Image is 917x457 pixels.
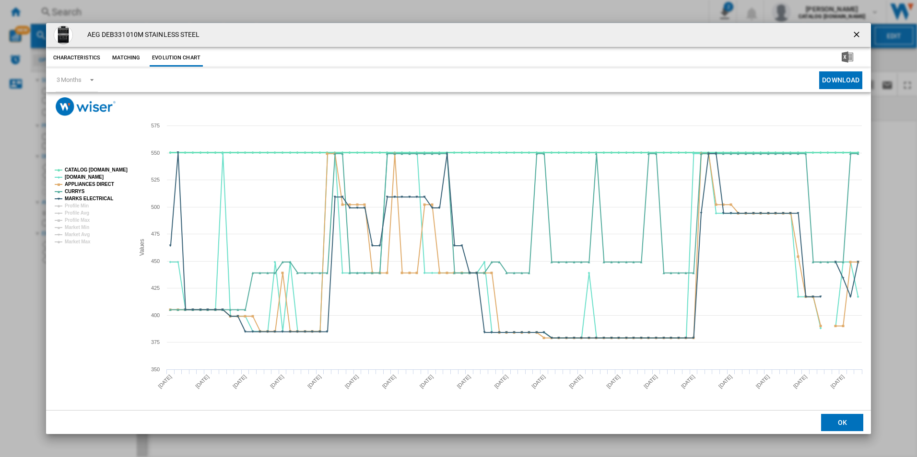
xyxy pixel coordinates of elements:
tspan: CATALOG [DOMAIN_NAME] [65,167,128,172]
tspan: [DATE] [456,374,471,389]
tspan: [DATE] [194,374,210,389]
tspan: 475 [151,231,160,237]
tspan: 375 [151,339,160,345]
tspan: APPLIANCES DIRECT [65,182,114,187]
tspan: 400 [151,312,160,318]
tspan: [DATE] [232,374,247,389]
img: excel-24x24.png [842,51,853,63]
ng-md-icon: getI18NText('BUTTONS.CLOSE_DIALOG') [852,30,863,41]
tspan: [DATE] [643,374,658,389]
tspan: 550 [151,150,160,156]
tspan: [DATE] [306,374,322,389]
tspan: Market Min [65,225,89,230]
tspan: [DATE] [418,374,434,389]
tspan: Profile Max [65,217,90,223]
button: Evolution chart [150,49,203,67]
button: Download in Excel [826,49,869,67]
md-dialog: Product popup [46,23,871,434]
tspan: Profile Avg [65,210,89,216]
tspan: 425 [151,285,160,291]
button: Matching [105,49,147,67]
tspan: 350 [151,366,160,372]
img: 10164869 [54,25,73,45]
button: OK [821,414,863,431]
tspan: [DOMAIN_NAME] [65,174,104,180]
tspan: 500 [151,204,160,210]
tspan: MARKS ELECTRICAL [65,196,113,201]
tspan: 525 [151,177,160,183]
tspan: Market Avg [65,232,90,237]
tspan: [DATE] [568,374,584,389]
tspan: [DATE] [530,374,546,389]
tspan: Profile Min [65,203,89,208]
tspan: [DATE] [381,374,397,389]
tspan: [DATE] [754,374,770,389]
div: 3 Months [57,76,82,83]
tspan: [DATE] [829,374,845,389]
tspan: 450 [151,258,160,264]
button: getI18NText('BUTTONS.CLOSE_DIALOG') [848,25,867,45]
tspan: [DATE] [343,374,359,389]
tspan: 575 [151,123,160,128]
h4: AEG DEB331010M STAINLESS STEEL [82,30,200,40]
tspan: [DATE] [605,374,621,389]
tspan: [DATE] [680,374,695,389]
tspan: [DATE] [792,374,808,389]
tspan: [DATE] [717,374,733,389]
tspan: [DATE] [269,374,285,389]
button: Characteristics [51,49,103,67]
button: Download [819,71,862,89]
tspan: [DATE] [493,374,509,389]
img: logo_wiser_300x94.png [56,97,116,116]
tspan: Values [139,239,145,256]
tspan: [DATE] [157,374,173,389]
tspan: Market Max [65,239,91,244]
tspan: CURRYS [65,189,85,194]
